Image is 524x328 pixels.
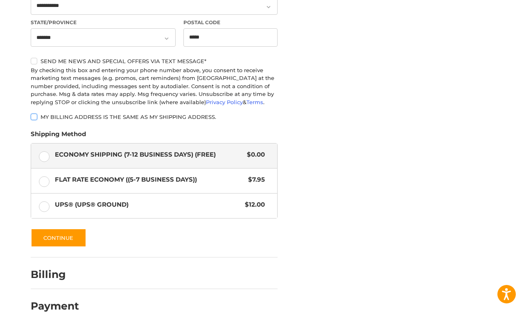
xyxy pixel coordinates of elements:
span: $0.00 [243,150,265,159]
h2: Billing [31,268,79,281]
label: State/Province [31,19,176,26]
button: Continue [31,228,86,247]
a: Privacy Policy [206,99,243,105]
span: $7.95 [244,175,265,184]
label: Send me news and special offers via text message* [31,58,278,64]
label: My billing address is the same as my shipping address. [31,114,278,120]
span: Economy Shipping (7-12 Business Days) (Free) [55,150,243,159]
h2: Payment [31,300,79,312]
span: $12.00 [241,200,265,210]
div: By checking this box and entering your phone number above, you consent to receive marketing text ... [31,66,278,107]
a: Terms [246,99,263,105]
legend: Shipping Method [31,130,86,143]
span: UPS® (UPS® Ground) [55,200,241,210]
span: Flat Rate Economy ((5-7 Business Days)) [55,175,244,184]
label: Postal Code [183,19,278,26]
